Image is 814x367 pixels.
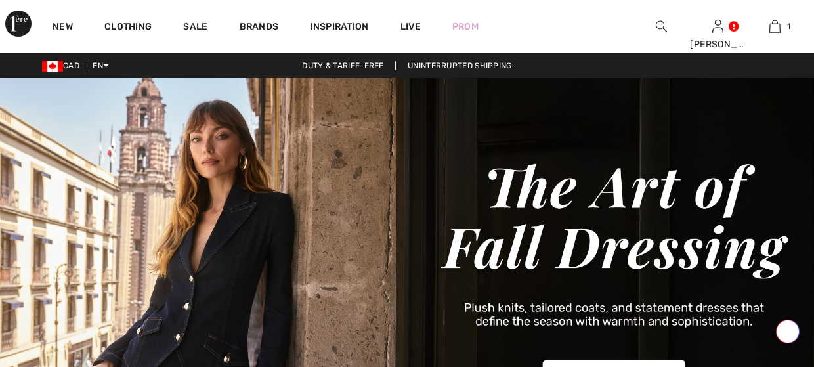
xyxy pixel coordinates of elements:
[93,61,109,70] span: EN
[787,20,790,32] span: 1
[712,18,723,34] img: My Info
[104,21,152,35] a: Clothing
[240,21,279,35] a: Brands
[769,18,781,34] img: My Bag
[690,37,746,51] div: [PERSON_NAME]
[452,20,479,33] a: Prom
[42,61,63,72] img: Canadian Dollar
[747,18,803,34] a: 1
[400,20,421,33] a: Live
[53,21,73,35] a: New
[183,21,207,35] a: Sale
[310,21,368,35] span: Inspiration
[712,20,723,32] a: Sign In
[5,11,32,37] img: 1ère Avenue
[42,61,85,70] span: CAD
[656,18,667,34] img: search the website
